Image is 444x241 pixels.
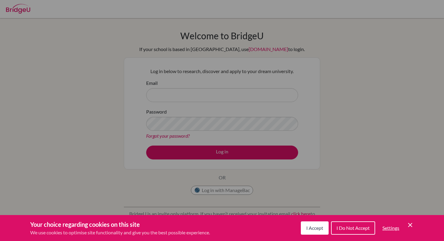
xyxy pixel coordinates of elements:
button: Settings [378,222,404,234]
button: I Accept [301,221,329,235]
span: I Accept [306,225,323,231]
button: I Do Not Accept [331,221,375,235]
p: We use cookies to optimise site functionality and give you the best possible experience. [30,229,210,236]
span: Settings [382,225,399,231]
h3: Your choice regarding cookies on this site [30,220,210,229]
span: I Do Not Accept [336,225,370,231]
button: Save and close [407,221,414,229]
